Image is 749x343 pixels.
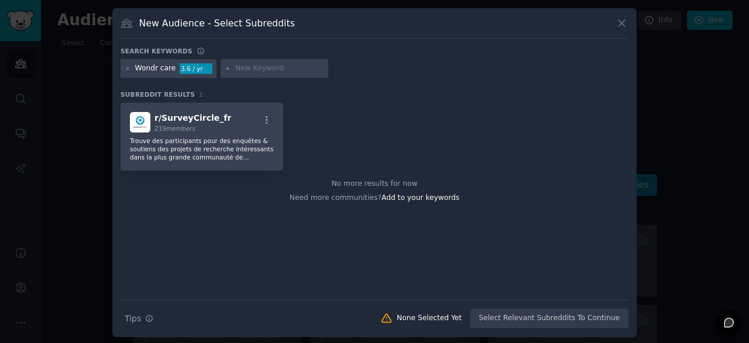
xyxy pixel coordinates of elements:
[125,313,141,325] span: Tips
[382,193,459,202] span: Add to your keywords
[135,63,176,74] div: Wondr care
[121,308,157,329] button: Tips
[130,137,274,161] p: Trouve des participants pour des enquêtes & soutiens des projets de recherche intéressants dans l...
[121,47,193,55] h3: Search keywords
[180,63,212,74] div: 3.6 / yr
[139,17,295,29] h3: New Audience - Select Subreddits
[199,91,203,98] span: 1
[130,112,150,133] img: SurveyCircle_fr
[121,189,628,203] div: Need more communities?
[121,179,628,189] div: No more results for now
[154,125,195,132] span: 219 members
[121,90,195,99] span: Subreddit Results
[235,63,324,74] input: New Keyword
[397,313,462,324] div: None Selected Yet
[154,113,231,123] span: r/ SurveyCircle_fr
